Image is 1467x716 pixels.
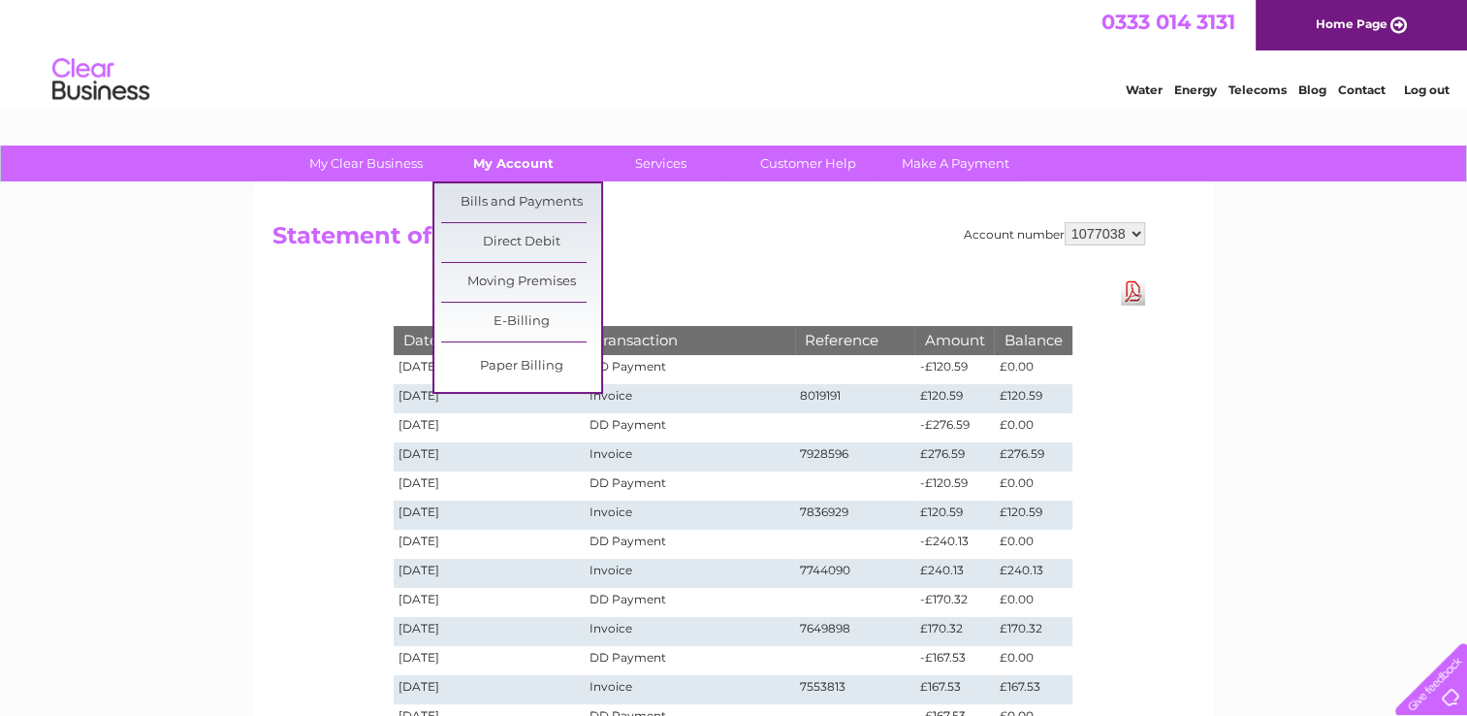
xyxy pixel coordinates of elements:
[914,413,994,442] td: -£276.59
[1174,82,1217,97] a: Energy
[914,326,994,354] th: Amount
[795,384,915,413] td: 8019191
[1298,82,1326,97] a: Blog
[433,146,593,181] a: My Account
[276,11,1193,94] div: Clear Business is a trading name of Verastar Limited (registered in [GEOGRAPHIC_DATA] No. 3667643...
[394,472,586,501] td: [DATE]
[441,223,601,262] a: Direct Debit
[876,146,1036,181] a: Make A Payment
[394,413,586,442] td: [DATE]
[994,384,1071,413] td: £120.59
[994,530,1071,559] td: £0.00
[51,50,150,110] img: logo.png
[914,501,994,530] td: £120.59
[964,222,1145,245] div: Account number
[1121,277,1145,306] a: Download Pdf
[585,675,794,704] td: Invoice
[394,442,586,472] td: [DATE]
[994,588,1071,617] td: £0.00
[394,501,586,530] td: [DATE]
[914,472,994,501] td: -£120.59
[994,675,1071,704] td: £167.53
[795,326,915,354] th: Reference
[795,559,915,588] td: 7744090
[795,501,915,530] td: 7836929
[1101,10,1235,34] a: 0333 014 3131
[728,146,888,181] a: Customer Help
[994,559,1071,588] td: £240.13
[914,675,994,704] td: £167.53
[394,355,586,384] td: [DATE]
[914,559,994,588] td: £240.13
[585,617,794,646] td: Invoice
[914,617,994,646] td: £170.32
[1228,82,1287,97] a: Telecoms
[394,326,586,354] th: Date
[394,675,586,704] td: [DATE]
[795,675,915,704] td: 7553813
[994,617,1071,646] td: £170.32
[585,326,794,354] th: Transaction
[994,442,1071,472] td: £276.59
[441,183,601,222] a: Bills and Payments
[585,413,794,442] td: DD Payment
[1403,82,1449,97] a: Log out
[585,355,794,384] td: DD Payment
[585,384,794,413] td: Invoice
[795,442,915,472] td: 7928596
[585,530,794,559] td: DD Payment
[994,646,1071,675] td: £0.00
[914,442,994,472] td: £276.59
[441,347,601,386] a: Paper Billing
[994,355,1071,384] td: £0.00
[585,588,794,617] td: DD Payment
[394,646,586,675] td: [DATE]
[994,472,1071,501] td: £0.00
[581,146,741,181] a: Services
[585,442,794,472] td: Invoice
[1338,82,1386,97] a: Contact
[441,303,601,342] a: E-Billing
[795,617,915,646] td: 7649898
[914,588,994,617] td: -£170.32
[394,559,586,588] td: [DATE]
[994,413,1071,442] td: £0.00
[585,646,794,675] td: DD Payment
[585,559,794,588] td: Invoice
[394,384,586,413] td: [DATE]
[914,355,994,384] td: -£120.59
[394,588,586,617] td: [DATE]
[585,472,794,501] td: DD Payment
[994,501,1071,530] td: £120.59
[1126,82,1163,97] a: Water
[914,384,994,413] td: £120.59
[394,530,586,559] td: [DATE]
[585,501,794,530] td: Invoice
[286,146,446,181] a: My Clear Business
[914,530,994,559] td: -£240.13
[994,326,1071,354] th: Balance
[394,617,586,646] td: [DATE]
[272,222,1145,259] h2: Statement of Accounts
[914,646,994,675] td: -£167.53
[441,263,601,302] a: Moving Premises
